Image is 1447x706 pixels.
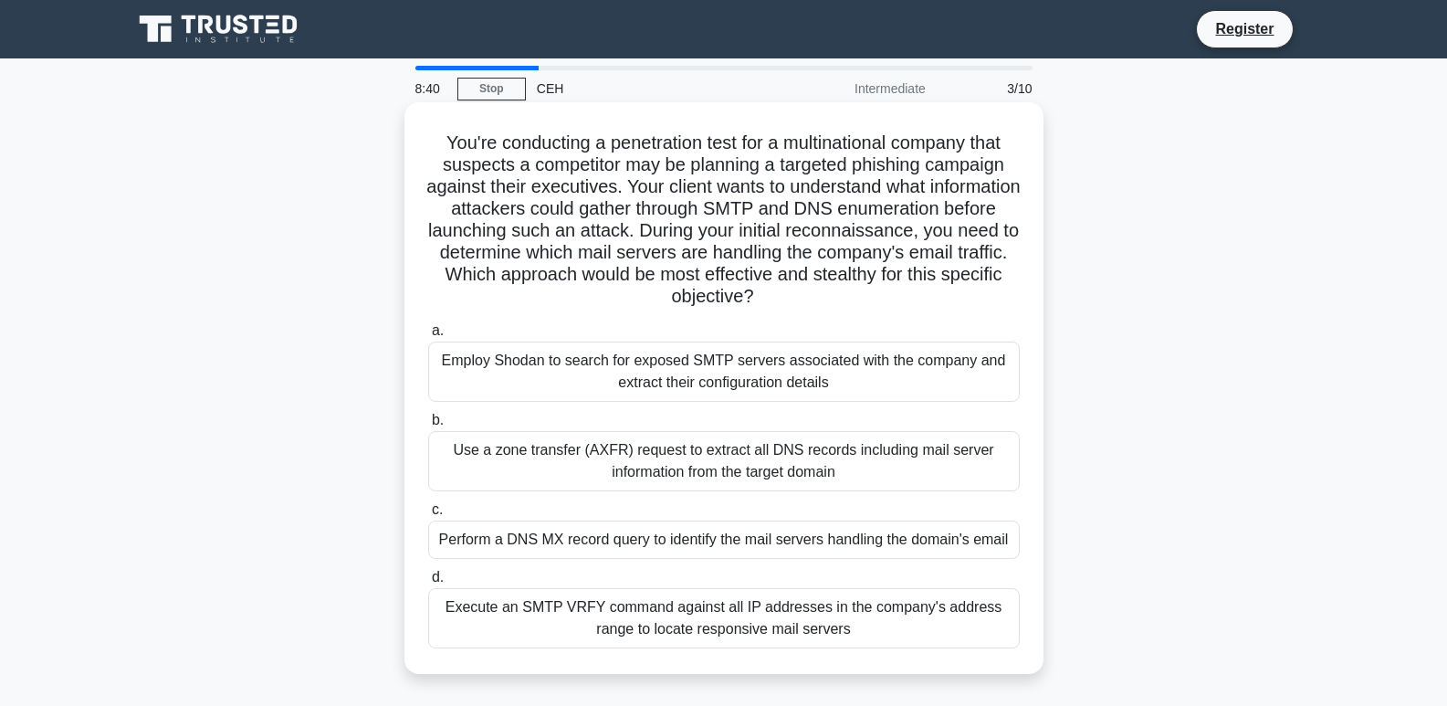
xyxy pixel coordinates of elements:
div: Execute an SMTP VRFY command against all IP addresses in the company's address range to locate re... [428,588,1020,648]
span: b. [432,412,444,427]
a: Register [1204,17,1284,40]
div: 3/10 [937,70,1043,107]
div: Perform a DNS MX record query to identify the mail servers handling the domain's email [428,521,1020,559]
a: Stop [457,78,526,100]
div: Use a zone transfer (AXFR) request to extract all DNS records including mail server information f... [428,431,1020,491]
div: Employ Shodan to search for exposed SMTP servers associated with the company and extract their co... [428,342,1020,402]
span: d. [432,569,444,585]
div: 8:40 [404,70,457,107]
div: CEH [526,70,777,107]
span: a. [432,322,444,338]
div: Intermediate [777,70,937,107]
span: c. [432,501,443,517]
h5: You're conducting a penetration test for a multinational company that suspects a competitor may b... [426,132,1022,309]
